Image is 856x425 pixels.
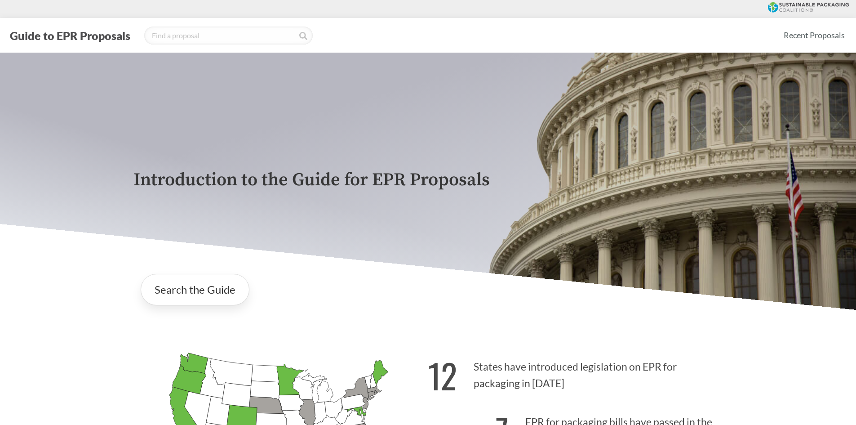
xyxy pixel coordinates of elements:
[428,345,723,400] p: States have introduced legislation on EPR for packaging in [DATE]
[144,27,313,45] input: Find a proposal
[7,28,133,43] button: Guide to EPR Proposals
[780,25,849,45] a: Recent Proposals
[133,170,723,190] p: Introduction to the Guide for EPR Proposals
[141,274,249,305] a: Search the Guide
[428,350,457,400] strong: 12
